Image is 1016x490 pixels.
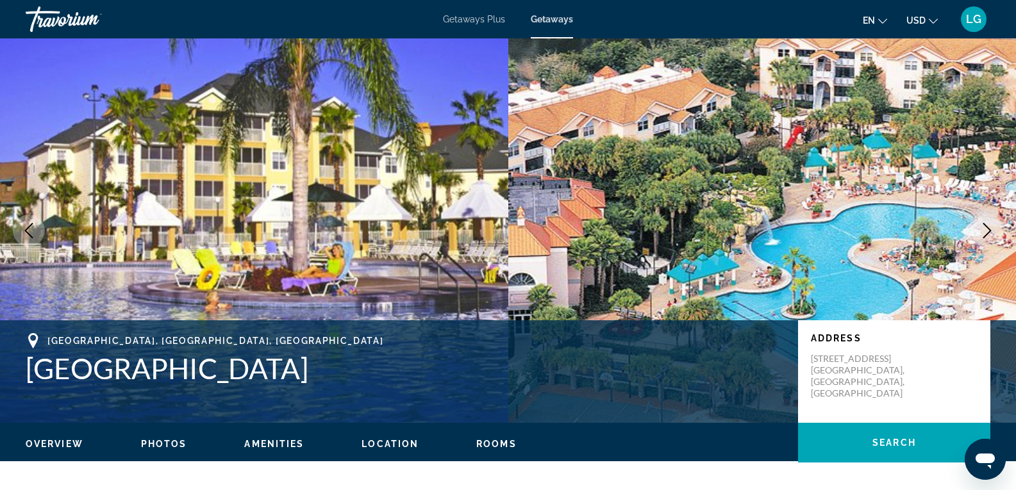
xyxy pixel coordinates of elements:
[26,438,83,450] button: Overview
[863,15,875,26] span: en
[863,11,887,29] button: Change language
[26,439,83,449] span: Overview
[476,438,517,450] button: Rooms
[244,438,304,450] button: Amenities
[47,336,383,346] span: [GEOGRAPHIC_DATA], [GEOGRAPHIC_DATA], [GEOGRAPHIC_DATA]
[443,14,505,24] a: Getaways Plus
[906,15,926,26] span: USD
[957,6,990,33] button: User Menu
[244,439,304,449] span: Amenities
[872,437,916,448] span: Search
[811,333,978,343] p: Address
[971,215,1003,247] button: Next image
[798,423,990,462] button: Search
[141,438,187,450] button: Photos
[13,215,45,247] button: Previous image
[965,439,1006,480] iframe: Button to launch messaging window
[362,438,419,450] button: Location
[476,439,517,449] span: Rooms
[141,439,187,449] span: Photos
[362,439,419,449] span: Location
[26,3,154,36] a: Travorium
[26,352,785,385] h1: [GEOGRAPHIC_DATA]
[811,353,913,399] p: [STREET_ADDRESS] [GEOGRAPHIC_DATA], [GEOGRAPHIC_DATA], [GEOGRAPHIC_DATA]
[966,13,981,26] span: LG
[906,11,938,29] button: Change currency
[531,14,573,24] a: Getaways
